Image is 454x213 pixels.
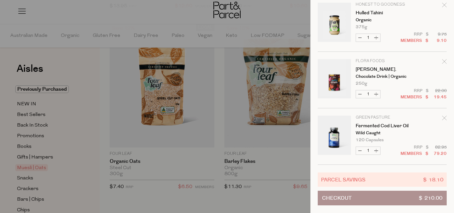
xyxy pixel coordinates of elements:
a: [PERSON_NAME]. [356,67,407,72]
span: $ 210.00 [419,191,442,205]
div: Remove Hulled Tahini [442,2,447,11]
span: 250g [356,81,367,86]
p: Flora Foods [356,59,407,63]
div: Remove Crum. [442,58,447,67]
p: Wild Caught [356,131,407,135]
input: QTY Hulled Tahini [364,34,372,42]
input: QTY Crum. [364,90,372,98]
p: Chocolate Drink | Organic [356,74,407,79]
span: Checkout [322,191,352,205]
span: $ 18.10 [423,176,443,183]
input: QTY Fermented Cod Liver Oil [364,147,372,155]
p: Organic [356,18,407,22]
span: Parcel Savings [321,176,366,183]
div: Remove Fermented Cod Liver Oil [442,115,447,124]
button: Checkout$ 210.00 [318,191,447,205]
p: Honest to Goodness [356,3,407,7]
a: Hulled Tahini [356,11,407,15]
p: Green Pasture [356,116,407,120]
span: 120 Capsules [356,138,384,142]
span: 375g [356,25,367,29]
a: Fermented Cod Liver Oil [356,124,407,128]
